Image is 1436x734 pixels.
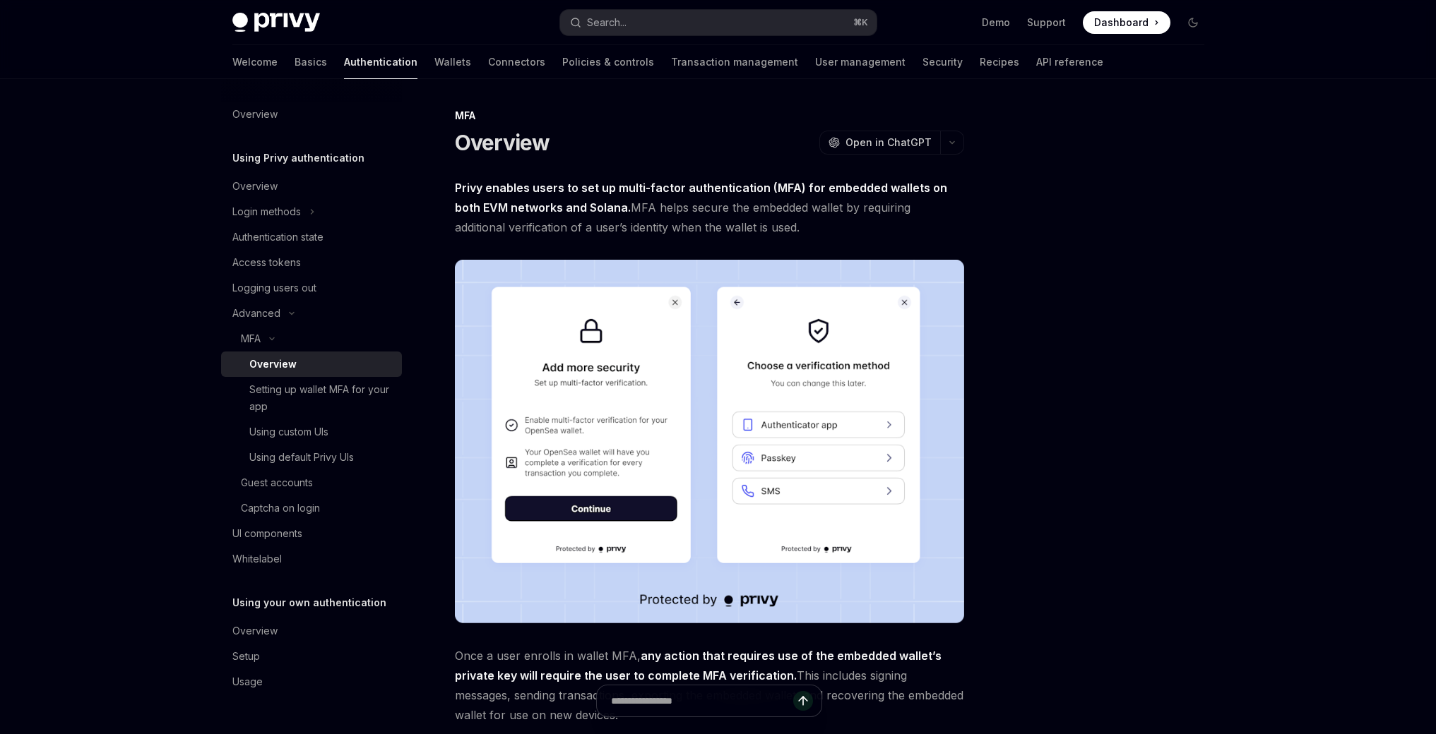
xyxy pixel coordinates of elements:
div: Captcha on login [241,500,320,517]
div: MFA [455,109,964,123]
div: UI components [232,525,302,542]
input: Ask a question... [611,685,793,716]
div: Logging users out [232,279,316,296]
span: ⌘ K [853,17,868,28]
div: Advanced [232,305,280,322]
a: Basics [295,45,327,79]
div: MFA [241,330,261,347]
a: Overview [221,174,402,199]
a: Captcha on login [221,495,402,521]
img: dark logo [232,13,320,32]
button: Advanced [221,301,402,326]
div: Overview [232,106,278,123]
a: Access tokens [221,250,402,275]
a: Guest accounts [221,470,402,495]
div: Overview [249,356,297,373]
button: Open in ChatGPT [819,131,940,155]
a: Demo [982,16,1010,30]
a: Connectors [488,45,545,79]
div: Search... [587,14,627,31]
a: User management [815,45,906,79]
span: MFA helps secure the embedded wallet by requiring additional verification of a user’s identity wh... [455,178,964,237]
span: Dashboard [1094,16,1149,30]
img: images/MFA.png [455,260,964,623]
a: Setting up wallet MFA for your app [221,377,402,419]
div: Using default Privy UIs [249,449,354,466]
strong: Privy enables users to set up multi-factor authentication (MFA) for embedded wallets on both EVM ... [455,181,947,215]
a: Security [922,45,963,79]
button: Toggle dark mode [1182,11,1204,34]
div: Access tokens [232,254,301,271]
a: Setup [221,644,402,669]
a: Overview [221,102,402,127]
a: Welcome [232,45,278,79]
h1: Overview [455,130,550,155]
h5: Using your own authentication [232,594,386,611]
div: Usage [232,673,263,690]
a: Wallets [434,45,471,79]
a: Dashboard [1083,11,1170,34]
div: Using custom UIs [249,423,328,440]
a: API reference [1036,45,1103,79]
a: Authentication state [221,224,402,250]
a: Policies & controls [562,45,654,79]
div: Login methods [232,203,301,220]
div: Overview [232,622,278,639]
a: Logging users out [221,275,402,301]
button: MFA [221,326,402,351]
div: Setting up wallet MFA for your app [249,381,393,415]
div: Authentication state [232,229,324,246]
a: Overview [221,351,402,377]
span: Once a user enrolls in wallet MFA, This includes signing messages, sending transactions, exportin... [455,646,964,725]
h5: Using Privy authentication [232,150,364,167]
a: Using custom UIs [221,419,402,445]
button: Search...⌘K [560,10,877,35]
a: Support [1027,16,1066,30]
a: Overview [221,618,402,644]
a: Using default Privy UIs [221,445,402,470]
strong: any action that requires use of the embedded wallet’s private key will require the user to comple... [455,649,942,682]
button: Login methods [221,199,402,224]
a: Transaction management [671,45,798,79]
span: Open in ChatGPT [845,136,932,150]
a: Authentication [344,45,417,79]
a: Usage [221,669,402,694]
a: Whitelabel [221,546,402,572]
a: UI components [221,521,402,546]
a: Recipes [980,45,1019,79]
div: Overview [232,178,278,195]
button: Send message [793,691,813,711]
div: Whitelabel [232,550,282,567]
div: Setup [232,648,260,665]
div: Guest accounts [241,474,313,491]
